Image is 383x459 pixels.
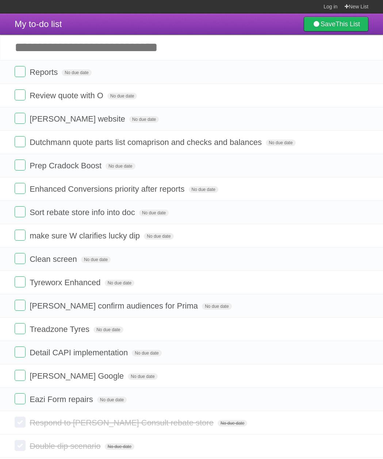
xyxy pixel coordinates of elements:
[30,208,137,217] span: Sort rebate store info into doc
[129,116,159,123] span: No due date
[81,256,111,263] span: No due date
[30,161,103,170] span: Prep Cradock Boost
[336,20,360,28] b: This List
[15,136,26,147] label: Done
[15,347,26,357] label: Done
[15,66,26,77] label: Done
[304,17,368,31] a: SaveThis List
[15,206,26,217] label: Done
[15,440,26,451] label: Done
[15,276,26,287] label: Done
[105,280,134,286] span: No due date
[30,301,200,310] span: [PERSON_NAME] confirm audiences for Prima
[15,160,26,171] label: Done
[30,138,264,147] span: Dutchmann quote parts list comaprison and checks and balances
[144,233,173,240] span: No due date
[15,370,26,381] label: Done
[107,93,137,99] span: No due date
[97,397,127,403] span: No due date
[15,253,26,264] label: Done
[106,163,135,169] span: No due date
[15,323,26,334] label: Done
[139,210,169,216] span: No due date
[30,395,95,404] span: Eazi Form repairs
[30,371,126,380] span: [PERSON_NAME] Google
[15,113,26,124] label: Done
[30,114,127,123] span: [PERSON_NAME] website
[30,184,186,194] span: Enhanced Conversions priority after reports
[93,326,123,333] span: No due date
[202,303,231,310] span: No due date
[128,373,157,380] span: No due date
[105,443,134,450] span: No due date
[30,278,102,287] span: Tyreworx Enhanced
[266,139,295,146] span: No due date
[15,393,26,404] label: Done
[15,89,26,100] label: Done
[15,417,26,428] label: Done
[15,19,62,29] span: My to-do list
[30,325,91,334] span: Treadzone Tyres
[30,231,142,240] span: make sure W clarifies lucky dip
[132,350,161,356] span: No due date
[30,91,105,100] span: Review quote with O
[30,255,79,264] span: Clean screen
[30,441,102,451] span: Double dip scenario
[62,69,91,76] span: No due date
[30,348,130,357] span: Detail CAPI implementation
[30,68,60,77] span: Reports
[30,418,215,427] span: Respond to [PERSON_NAME] Consult rebate store
[15,300,26,311] label: Done
[218,420,247,427] span: No due date
[15,230,26,241] label: Done
[189,186,218,193] span: No due date
[15,183,26,194] label: Done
